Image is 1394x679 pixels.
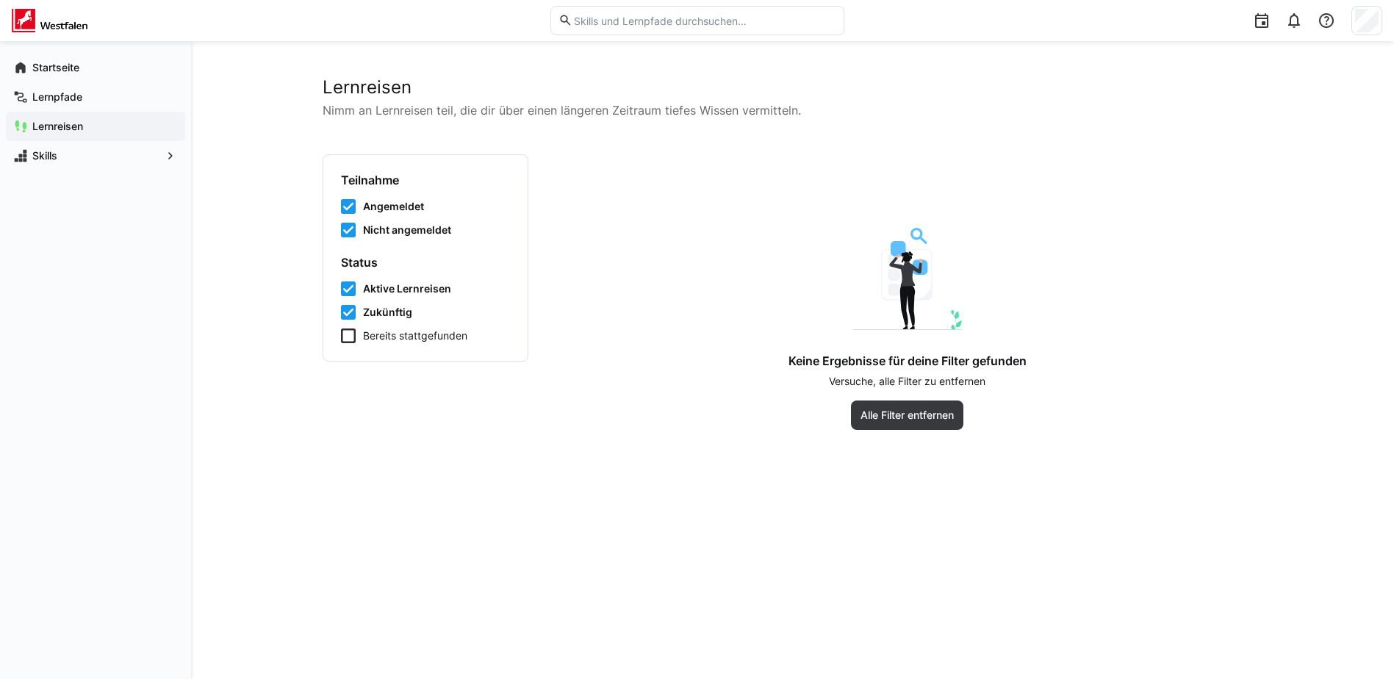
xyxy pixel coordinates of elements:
h4: Status [341,255,510,270]
span: Bereits stattgefunden [363,328,467,343]
h2: Lernreisen [323,76,1263,98]
span: Angemeldet [363,199,424,214]
h4: Keine Ergebnisse für deine Filter gefunden [788,353,1027,368]
span: Nicht angemeldet [363,223,451,237]
h4: Teilnahme [341,173,510,187]
p: Versuche, alle Filter zu entfernen [829,374,985,389]
span: Zukünftig [363,305,412,320]
p: Nimm an Lernreisen teil, die dir über einen längeren Zeitraum tiefes Wissen vermitteln. [323,101,1263,119]
button: Alle Filter entfernen [851,400,963,430]
span: Alle Filter entfernen [858,408,956,423]
span: Aktive Lernreisen [363,281,451,296]
input: Skills und Lernpfade durchsuchen… [572,14,836,27]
